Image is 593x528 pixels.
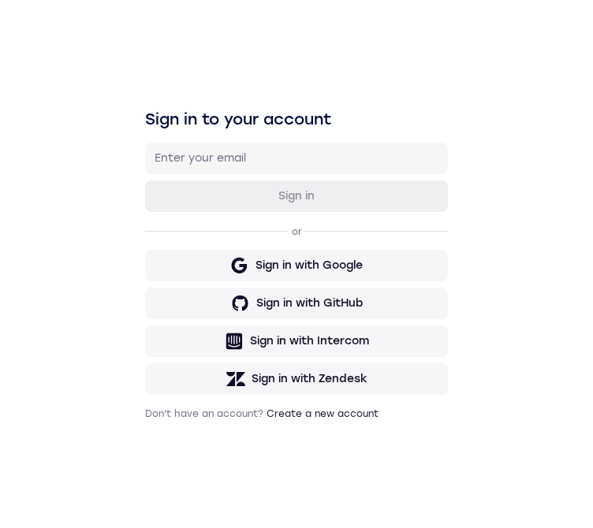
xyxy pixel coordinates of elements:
div: Sign in with Zendesk [252,371,367,387]
h1: Sign in to your account [145,108,448,130]
button: Sign in with GitHub [145,288,448,319]
div: Sign in with GitHub [256,296,363,311]
button: Sign in with Intercom [145,325,448,357]
button: Sign in [145,180,448,212]
button: Sign in with Zendesk [145,363,448,395]
p: or [289,225,305,238]
input: Enter your email [155,151,438,166]
div: Sign in with Google [255,258,363,273]
div: Sign in with Intercom [250,333,369,349]
button: Sign in with Google [145,250,448,281]
p: Don't have an account? [145,407,448,420]
a: Create a new account [267,408,379,419]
